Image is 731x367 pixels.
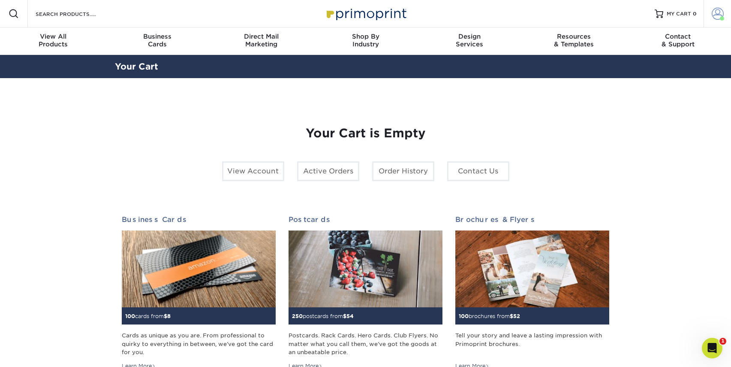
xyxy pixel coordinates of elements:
[626,27,730,55] a: Contact& Support
[447,161,509,181] a: Contact Us
[323,4,409,23] img: Primoprint
[1,33,105,40] span: View All
[292,313,303,319] span: 250
[105,33,209,48] div: Cards
[209,33,313,48] div: Marketing
[418,33,522,48] div: Services
[513,313,520,319] span: 52
[105,33,209,40] span: Business
[292,313,354,319] small: postcards from
[115,61,158,72] a: Your Cart
[522,27,626,55] a: Resources& Templates
[455,231,609,308] img: Brochures & Flyers
[222,161,284,181] a: View Account
[313,27,418,55] a: Shop ByIndustry
[693,11,697,17] span: 0
[313,33,418,40] span: Shop By
[122,331,276,356] div: Cards as unique as you are. From professional to quirky to everything in between, we've got the c...
[626,33,730,40] span: Contact
[522,33,626,40] span: Resources
[418,27,522,55] a: DesignServices
[289,331,442,356] div: Postcards. Rack Cards. Hero Cards. Club Flyers. No matter what you call them, we've got the goods...
[522,33,626,48] div: & Templates
[719,338,726,345] span: 1
[167,313,171,319] span: 8
[122,126,610,141] h1: Your Cart is Empty
[510,313,513,319] span: $
[122,215,276,224] h2: Business Cards
[1,33,105,48] div: Products
[372,161,434,181] a: Order History
[35,9,118,19] input: SEARCH PRODUCTS.....
[209,33,313,40] span: Direct Mail
[455,215,609,224] h2: Brochures & Flyers
[459,313,469,319] span: 100
[289,231,442,308] img: Postcards
[459,313,520,319] small: brochures from
[1,27,105,55] a: View AllProducts
[343,313,346,319] span: $
[125,313,135,319] span: 100
[418,33,522,40] span: Design
[455,331,609,356] div: Tell your story and leave a lasting impression with Primoprint brochures.
[289,215,442,224] h2: Postcards
[105,27,209,55] a: BusinessCards
[702,338,722,358] iframe: Intercom live chat
[297,161,359,181] a: Active Orders
[667,10,691,18] span: MY CART
[122,231,276,308] img: Business Cards
[209,27,313,55] a: Direct MailMarketing
[626,33,730,48] div: & Support
[346,313,354,319] span: 54
[164,313,167,319] span: $
[125,313,171,319] small: cards from
[313,33,418,48] div: Industry
[2,341,73,364] iframe: Google Customer Reviews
